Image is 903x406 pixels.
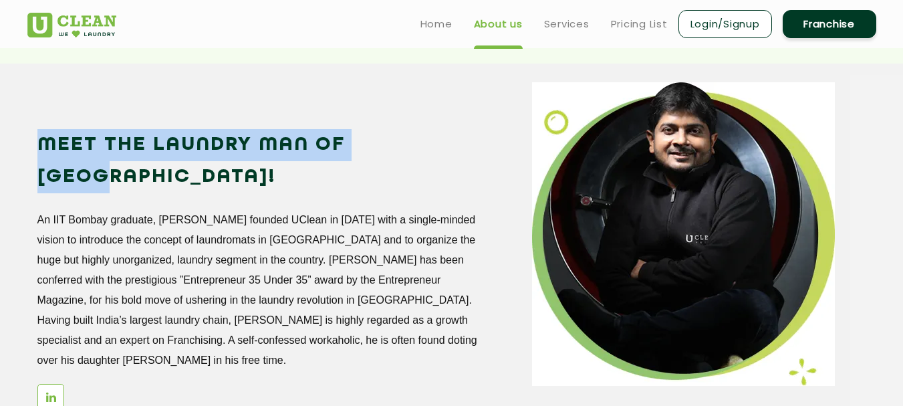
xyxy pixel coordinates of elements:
[37,210,479,371] p: An IIT Bombay graduate, [PERSON_NAME] founded UClean in [DATE] with a single-minded vision to int...
[532,82,835,386] img: man_img_11zon.webp
[27,13,116,37] img: UClean Laundry and Dry Cleaning
[783,10,876,38] a: Franchise
[611,16,668,32] a: Pricing List
[678,10,772,38] a: Login/Signup
[544,16,590,32] a: Services
[474,16,523,32] a: About us
[420,16,453,32] a: Home
[37,129,479,193] h2: Meet the Laundry Man of [GEOGRAPHIC_DATA]!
